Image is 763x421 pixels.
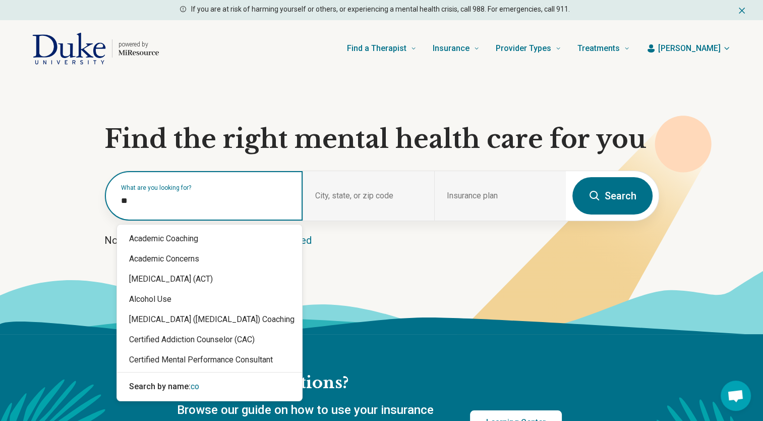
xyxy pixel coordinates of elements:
[117,289,302,309] div: Alcohol Use
[32,32,159,65] a: Home page
[104,124,659,154] h1: Find the right mental health care for you
[721,381,751,411] div: Open chat
[572,177,653,215] button: Search
[129,382,191,391] span: Search by name:
[577,41,620,56] span: Treatments
[117,330,302,350] div: Certified Addiction Counselor (CAC)
[496,41,551,56] span: Provider Types
[191,382,199,391] span: co
[191,4,570,15] p: If you are at risk of harming yourself or others, or experiencing a mental health crisis, call 98...
[117,249,302,269] div: Academic Concerns
[117,269,302,289] div: [MEDICAL_DATA] (ACT)
[117,350,302,370] div: Certified Mental Performance Consultant
[737,4,747,16] button: Dismiss
[119,40,159,48] p: powered by
[117,225,302,401] div: Suggestions
[121,185,290,191] label: What are you looking for?
[433,41,469,56] span: Insurance
[104,233,659,247] p: Not sure what you’re looking for?
[117,309,302,330] div: [MEDICAL_DATA] ([MEDICAL_DATA]) Coaching
[117,229,302,249] div: Academic Coaching
[658,42,721,55] span: [PERSON_NAME]
[177,373,562,394] h2: Have any questions?
[347,41,406,56] span: Find a Therapist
